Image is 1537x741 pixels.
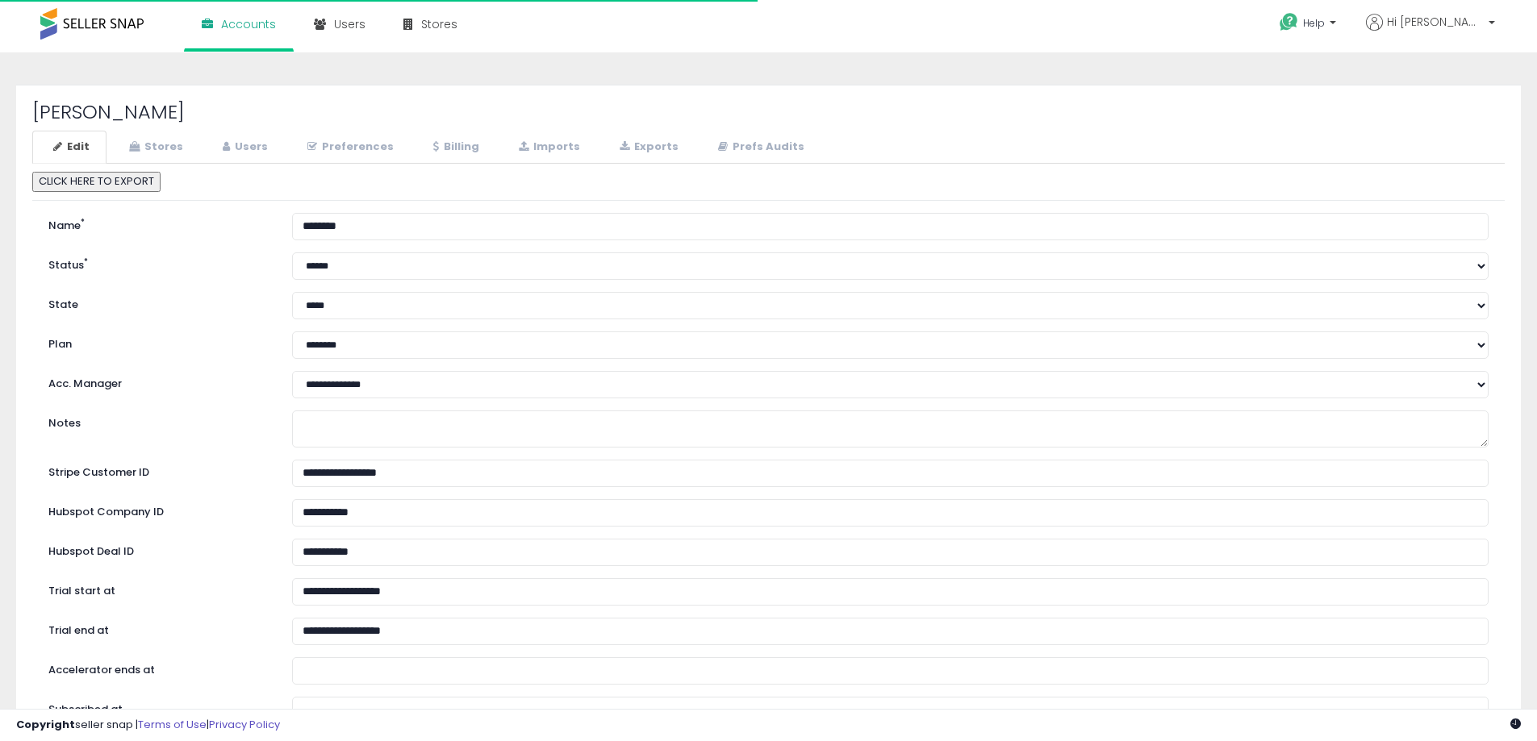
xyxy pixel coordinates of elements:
a: Privacy Policy [209,717,280,732]
a: Imports [498,131,597,164]
a: Edit [32,131,107,164]
label: Accelerator ends at [36,657,280,678]
h2: [PERSON_NAME] [32,102,1505,123]
span: Users [334,16,365,32]
label: Name [36,213,280,234]
label: Trial start at [36,578,280,599]
a: Users [202,131,285,164]
button: CLICK HERE TO EXPORT [32,172,161,192]
span: Accounts [221,16,276,32]
a: Prefs Audits [697,131,821,164]
a: Exports [599,131,695,164]
a: Terms of Use [138,717,207,732]
label: Stripe Customer ID [36,460,280,481]
i: Get Help [1279,12,1299,32]
a: Stores [108,131,200,164]
span: Hi [PERSON_NAME] [1387,14,1484,30]
div: seller snap | | [16,718,280,733]
label: Hubspot Deal ID [36,539,280,560]
label: State [36,292,280,313]
strong: Copyright [16,717,75,732]
label: Plan [36,331,280,352]
a: Billing [412,131,496,164]
a: Preferences [286,131,411,164]
label: Trial end at [36,618,280,639]
label: Hubspot Company ID [36,499,280,520]
span: Stores [421,16,457,32]
label: Status [36,252,280,273]
label: Acc. Manager [36,371,280,392]
label: Notes [36,410,280,431]
a: Hi [PERSON_NAME] [1366,14,1495,50]
label: Subscribed at [36,697,280,718]
span: Help [1303,16,1325,30]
